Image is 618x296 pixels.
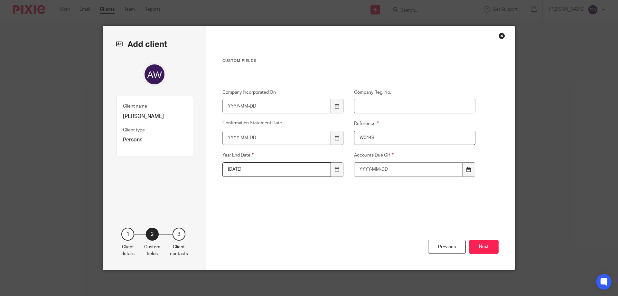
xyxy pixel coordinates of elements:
p: Client details [121,244,135,257]
label: Client name [123,103,147,110]
input: Use the arrow keys to pick a date [222,162,331,177]
div: Previous [428,240,466,254]
label: Reference [354,120,476,127]
p: [PERSON_NAME] [123,113,186,120]
button: Next [469,240,499,254]
h2: Add client [116,39,193,50]
label: Confirmation Statement Date [222,120,344,127]
input: YYYY-MM-DD [222,99,331,113]
div: 2 [146,228,159,241]
input: YYYY-MM-DD [354,162,463,177]
p: Client contacts [170,244,188,257]
h3: Custom fields [222,58,476,63]
label: Company Reg. No. [354,89,476,96]
img: svg%3E [143,63,166,86]
p: Custom fields [144,244,160,257]
input: YYYY-MM-DD [222,131,331,145]
p: Persons [123,137,186,143]
label: Client type [123,127,145,133]
div: 1 [121,228,134,241]
label: Year End Date [222,151,344,159]
label: Company Incorporated On [222,89,344,96]
div: 3 [173,228,185,241]
label: Accounts Due CH [354,151,476,159]
div: Close this dialog window [499,33,505,39]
